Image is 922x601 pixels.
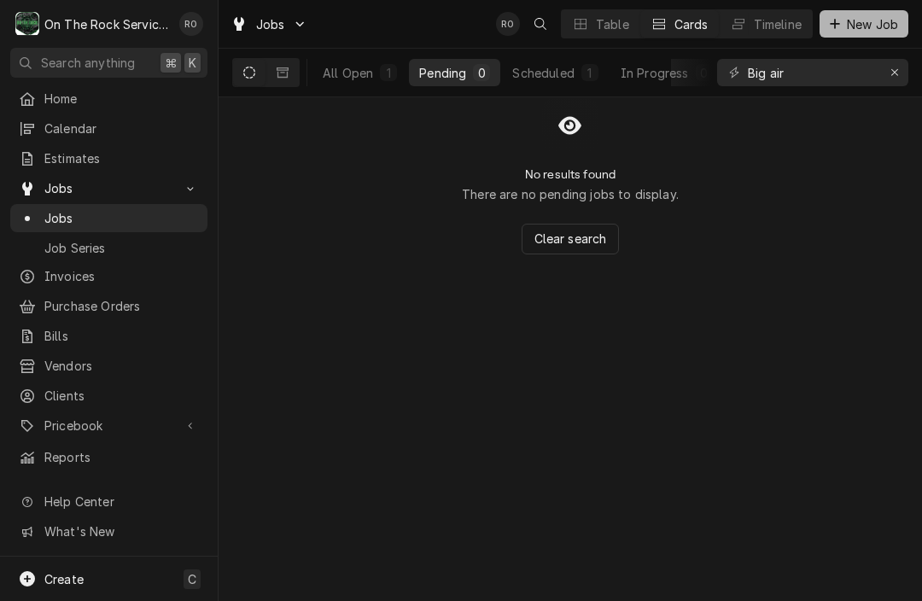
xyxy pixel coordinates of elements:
[44,572,84,586] span: Create
[525,167,616,182] h2: No results found
[10,204,207,232] a: Jobs
[10,144,207,172] a: Estimates
[496,12,520,36] div: RO
[462,185,679,203] p: There are no pending jobs to display.
[522,224,620,254] button: Clear search
[10,85,207,113] a: Home
[10,382,207,410] a: Clients
[179,12,203,36] div: Rich Ortega's Avatar
[585,64,595,82] div: 1
[820,10,908,38] button: New Job
[10,517,207,546] a: Go to What's New
[748,59,876,86] input: Keyword search
[527,10,554,38] button: Open search
[419,64,466,82] div: Pending
[44,179,173,197] span: Jobs
[44,327,199,345] span: Bills
[165,54,177,72] span: ⌘
[10,411,207,440] a: Go to Pricebook
[44,387,199,405] span: Clients
[699,64,709,82] div: 0
[44,417,173,435] span: Pricebook
[44,267,199,285] span: Invoices
[621,64,689,82] div: In Progress
[881,59,908,86] button: Erase input
[323,64,373,82] div: All Open
[843,15,902,33] span: New Job
[383,64,394,82] div: 1
[10,114,207,143] a: Calendar
[10,48,207,78] button: Search anything⌘K
[496,12,520,36] div: Rich Ortega's Avatar
[44,357,199,375] span: Vendors
[44,149,199,167] span: Estimates
[179,12,203,36] div: RO
[10,443,207,471] a: Reports
[44,239,199,257] span: Job Series
[44,209,199,227] span: Jobs
[10,322,207,350] a: Bills
[15,12,39,36] div: On The Rock Services's Avatar
[476,64,487,82] div: 0
[44,493,197,511] span: Help Center
[44,90,199,108] span: Home
[10,487,207,516] a: Go to Help Center
[44,448,199,466] span: Reports
[44,297,199,315] span: Purchase Orders
[256,15,285,33] span: Jobs
[512,64,574,82] div: Scheduled
[44,15,170,33] div: On The Rock Services
[10,292,207,320] a: Purchase Orders
[44,522,197,540] span: What's New
[10,352,207,380] a: Vendors
[10,174,207,202] a: Go to Jobs
[41,54,135,72] span: Search anything
[10,234,207,262] a: Job Series
[674,15,709,33] div: Cards
[754,15,802,33] div: Timeline
[188,570,196,588] span: C
[10,262,207,290] a: Invoices
[224,10,314,38] a: Go to Jobs
[596,15,629,33] div: Table
[15,12,39,36] div: O
[44,120,199,137] span: Calendar
[189,54,196,72] span: K
[531,230,610,248] span: Clear search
